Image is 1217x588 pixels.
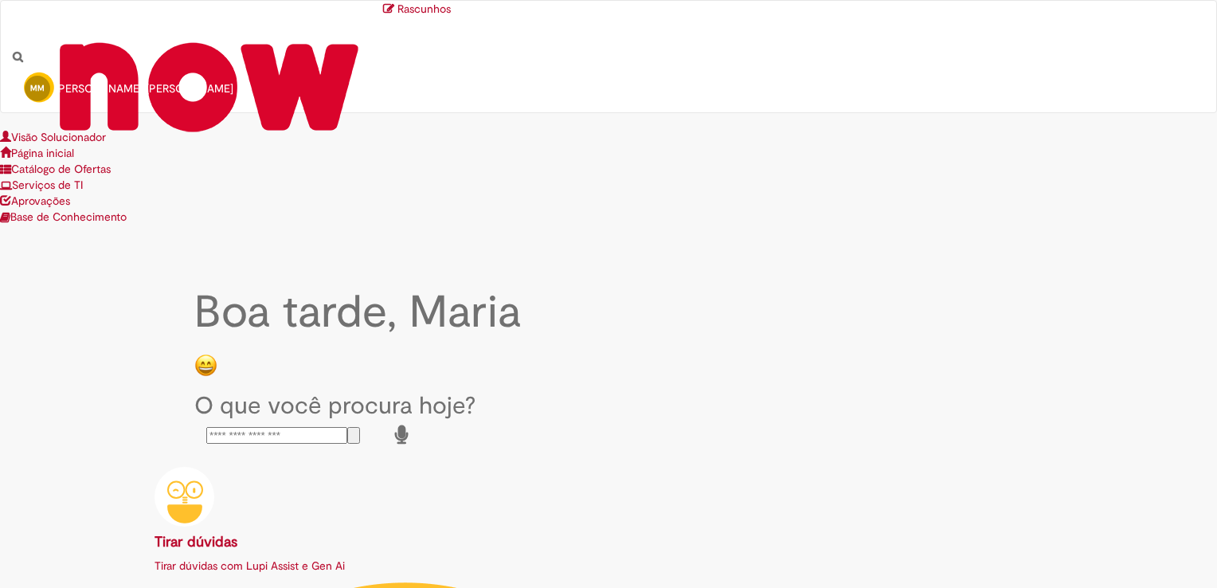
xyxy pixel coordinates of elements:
[13,51,23,62] i: Search from all sources
[155,533,237,551] b: Tirar dúvidas
[155,467,1062,574] a: Tirar dúvidas Tirar dúvidas com Lupi Assist e Gen Ai
[155,558,1062,574] p: Tirar dúvidas com Lupi Assist e Gen Ai
[397,2,451,16] span: Rascunhos
[13,65,245,112] a: MM [PERSON_NAME] [PERSON_NAME]
[194,288,1023,338] h2: Boa tarde, Maria
[30,83,45,93] span: MM
[1,1,383,49] a: Ir para a Homepage
[194,354,217,377] img: happy-face.png
[55,81,233,96] span: [PERSON_NAME] [PERSON_NAME]
[13,1,1204,17] a: Rascunhos
[13,17,371,156] img: ServiceNow
[194,393,1023,419] h2: O que você procura hoje?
